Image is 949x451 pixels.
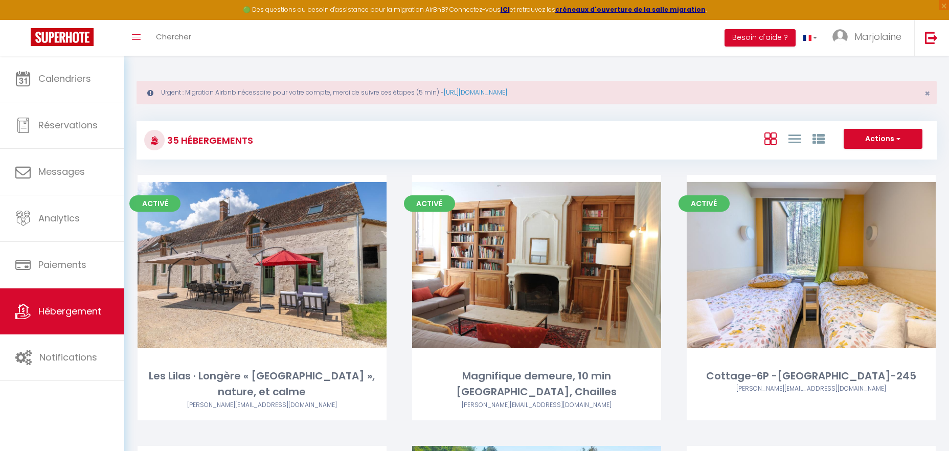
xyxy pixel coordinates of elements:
[129,195,180,212] span: Activé
[138,368,387,400] div: Les Lilas · Longère « [GEOGRAPHIC_DATA] », nature, et calme
[679,195,730,212] span: Activé
[725,29,796,47] button: Besoin d'aide ?
[832,29,848,44] img: ...
[156,31,191,42] span: Chercher
[788,130,801,147] a: Vue en Liste
[31,28,94,46] img: Super Booking
[764,130,777,147] a: Vue en Box
[925,31,938,44] img: logout
[412,400,661,410] div: Airbnb
[412,368,661,400] div: Magnifique demeure, 10 min [GEOGRAPHIC_DATA], Chailles
[501,5,510,14] a: ICI
[444,88,507,97] a: [URL][DOMAIN_NAME]
[137,81,937,104] div: Urgent : Migration Airbnb nécessaire pour votre compte, merci de suivre ces étapes (5 min) -
[165,129,253,152] h3: 35 Hébergements
[39,351,97,364] span: Notifications
[38,212,80,224] span: Analytics
[38,119,98,131] span: Réservations
[844,129,922,149] button: Actions
[404,195,455,212] span: Activé
[38,305,101,318] span: Hébergement
[38,72,91,85] span: Calendriers
[825,20,914,56] a: ... Marjolaine
[687,384,936,394] div: Airbnb
[138,400,387,410] div: Airbnb
[687,368,936,384] div: Cottage-6P -[GEOGRAPHIC_DATA]-245
[854,30,901,43] span: Marjolaine
[38,258,86,271] span: Paiements
[812,130,825,147] a: Vue par Groupe
[924,89,930,98] button: Close
[148,20,199,56] a: Chercher
[555,5,706,14] a: créneaux d'ouverture de la salle migration
[924,87,930,100] span: ×
[38,165,85,178] span: Messages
